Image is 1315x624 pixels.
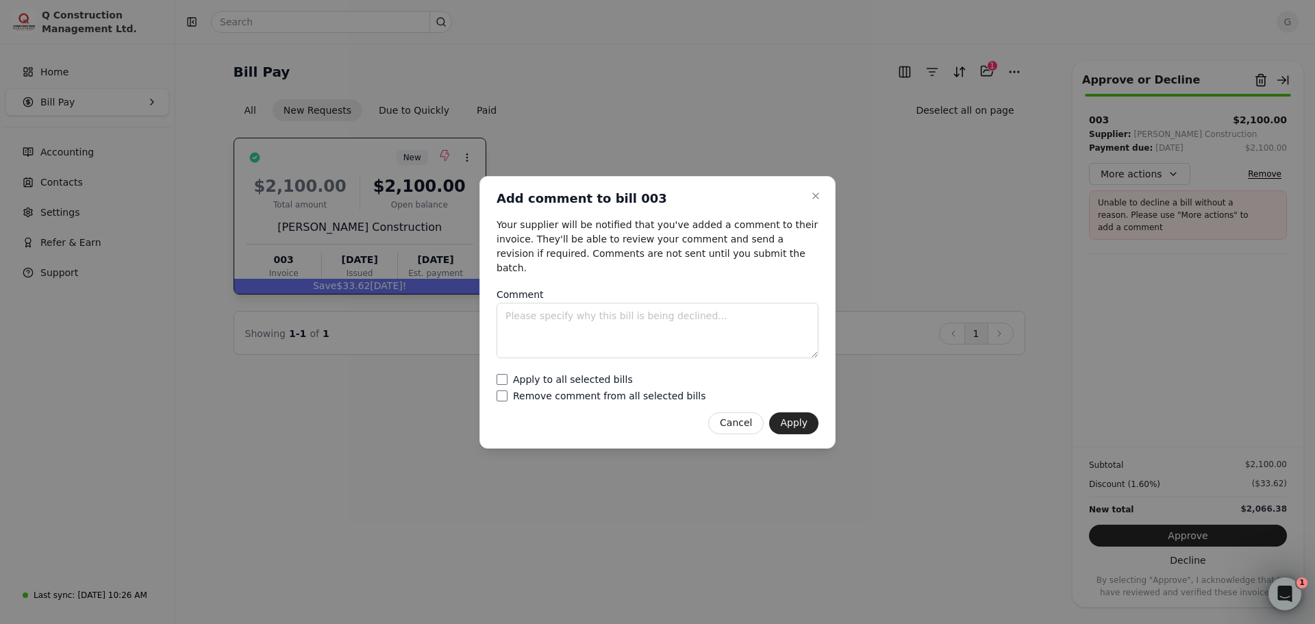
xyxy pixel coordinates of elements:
[513,391,705,401] label: Remove comment from all selected bills
[708,412,764,434] button: Cancel
[497,218,818,275] div: Your supplier will be notified that you've added a comment to their invoice. They'll be able to r...
[497,289,544,300] label: Comment
[497,190,667,207] h2: Add comment to bill 003
[513,375,633,384] label: Apply to all selected bills
[1268,577,1301,610] iframe: Intercom live chat
[769,412,818,434] button: Apply
[1297,577,1307,588] span: 1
